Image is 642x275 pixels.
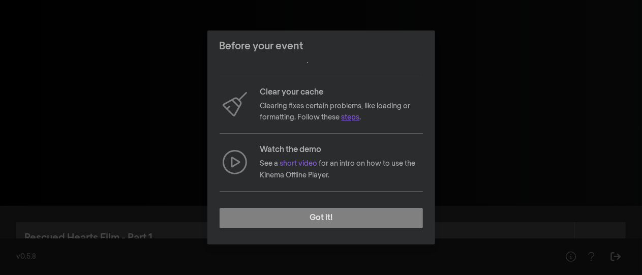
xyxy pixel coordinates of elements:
[260,158,423,181] p: See a for an intro on how to use the Kinema Offline Player.
[342,114,360,121] a: steps
[260,101,423,124] p: Clearing fixes certain problems, like loading or formatting. Follow these .
[220,208,423,228] button: Got it!
[280,160,318,167] a: short video
[260,144,423,156] p: Watch the demo
[207,30,435,62] header: Before your event
[260,86,423,99] p: Clear your cache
